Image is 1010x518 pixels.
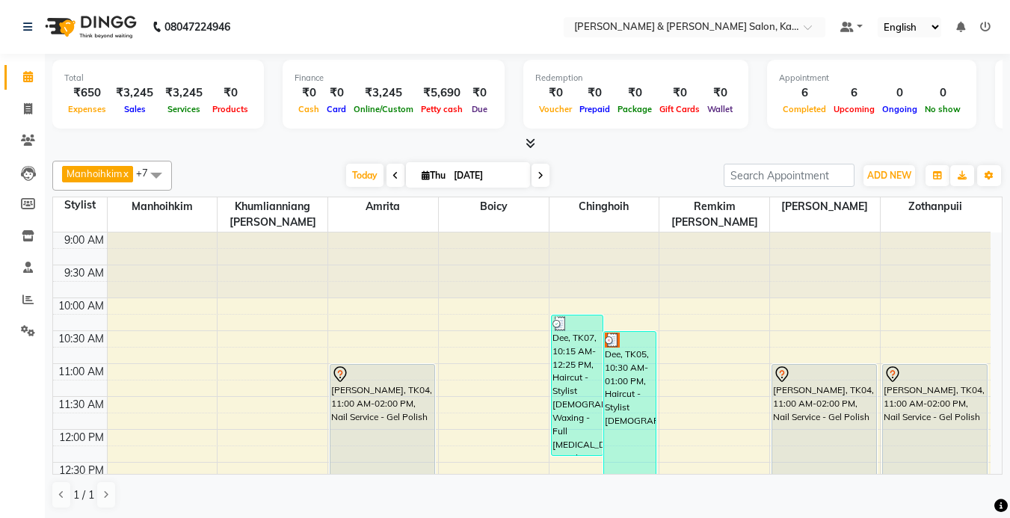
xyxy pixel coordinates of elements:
[703,84,736,102] div: ₹0
[535,84,576,102] div: ₹0
[323,84,350,102] div: ₹0
[64,84,110,102] div: ₹650
[55,298,107,314] div: 10:00 AM
[867,170,911,181] span: ADD NEW
[779,84,830,102] div: 6
[295,72,493,84] div: Finance
[549,197,659,216] span: Chinghoih
[535,72,736,84] div: Redemption
[779,104,830,114] span: Completed
[921,84,964,102] div: 0
[295,104,323,114] span: Cash
[323,104,350,114] span: Card
[779,72,964,84] div: Appointment
[209,84,252,102] div: ₹0
[770,197,880,216] span: [PERSON_NAME]
[830,84,878,102] div: 6
[108,197,218,216] span: Manhoihkim
[67,167,122,179] span: Manhoihkim
[468,104,491,114] span: Due
[659,197,769,232] span: Remkim [PERSON_NAME]
[218,197,327,232] span: Khumlianniang [PERSON_NAME]
[295,84,323,102] div: ₹0
[64,104,110,114] span: Expenses
[64,72,252,84] div: Total
[55,364,107,380] div: 11:00 AM
[604,332,656,494] div: Dee, TK05, 10:30 AM-01:00 PM, Haircut - Stylist [DEMOGRAPHIC_DATA]
[350,104,417,114] span: Online/Custom
[439,197,549,216] span: Boicy
[136,167,159,179] span: +7
[703,104,736,114] span: Wallet
[120,104,150,114] span: Sales
[61,232,107,248] div: 9:00 AM
[56,463,107,478] div: 12:30 PM
[56,430,107,445] div: 12:00 PM
[576,104,614,114] span: Prepaid
[159,84,209,102] div: ₹3,245
[350,84,417,102] div: ₹3,245
[449,164,524,187] input: 2025-09-04
[417,84,466,102] div: ₹5,690
[417,104,466,114] span: Petty cash
[38,6,141,48] img: logo
[863,165,915,186] button: ADD NEW
[656,84,703,102] div: ₹0
[55,331,107,347] div: 10:30 AM
[830,104,878,114] span: Upcoming
[881,197,991,216] span: Zothanpuii
[921,104,964,114] span: No show
[466,84,493,102] div: ₹0
[656,104,703,114] span: Gift Cards
[55,397,107,413] div: 11:30 AM
[878,104,921,114] span: Ongoing
[328,197,438,216] span: Amrita
[346,164,384,187] span: Today
[535,104,576,114] span: Voucher
[614,104,656,114] span: Package
[724,164,855,187] input: Search Appointment
[418,170,449,181] span: Thu
[576,84,614,102] div: ₹0
[552,315,603,455] div: Dee, TK07, 10:15 AM-12:25 PM, Haircut - Stylist [DEMOGRAPHIC_DATA],Rica Waxing - Full [MEDICAL_DA...
[122,167,129,179] a: x
[110,84,159,102] div: ₹3,245
[878,84,921,102] div: 0
[164,6,230,48] b: 08047224946
[209,104,252,114] span: Products
[61,265,107,281] div: 9:30 AM
[73,487,94,503] span: 1 / 1
[53,197,107,213] div: Stylist
[164,104,204,114] span: Services
[614,84,656,102] div: ₹0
